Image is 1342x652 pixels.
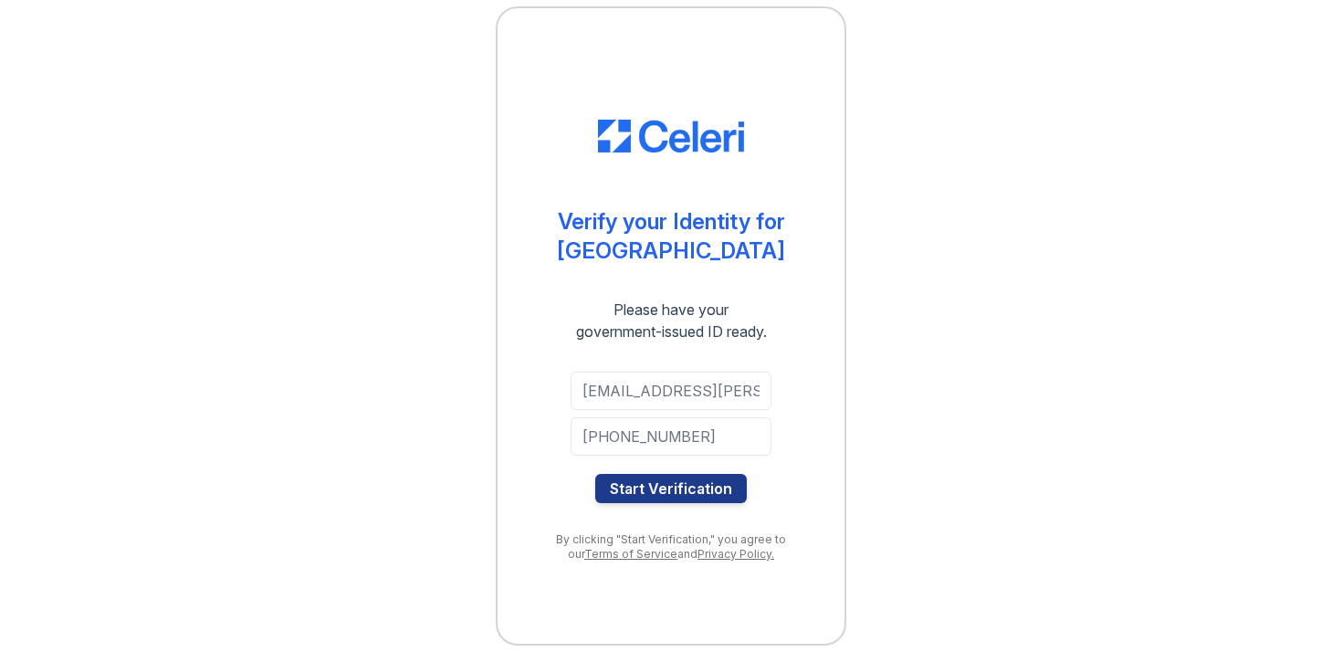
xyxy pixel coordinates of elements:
div: By clicking "Start Verification," you agree to our and [534,532,808,562]
button: Start Verification [595,474,747,503]
input: Phone [571,417,771,456]
input: Email [571,372,771,410]
img: CE_Logo_Blue-a8612792a0a2168367f1c8372b55b34899dd931a85d93a1a3d3e32e68fde9ad4.png [598,120,744,152]
div: Verify your Identity for [GEOGRAPHIC_DATA] [557,207,785,266]
a: Terms of Service [584,547,677,561]
a: Privacy Policy. [697,547,774,561]
div: Please have your government-issued ID ready. [543,299,800,342]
